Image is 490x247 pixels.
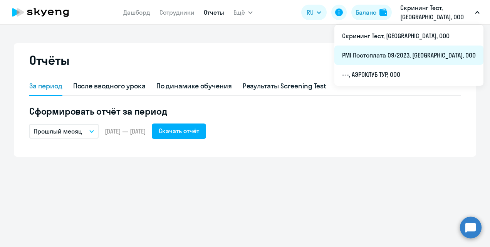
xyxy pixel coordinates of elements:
span: RU [307,8,314,17]
p: Прошлый месяц [34,127,82,136]
span: [DATE] — [DATE] [105,127,146,135]
button: Скрининг Тест, [GEOGRAPHIC_DATA], ООО [396,3,483,22]
div: За период [29,81,62,91]
div: По динамике обучения [156,81,232,91]
button: Балансbalance [351,5,392,20]
button: Ещё [233,5,253,20]
button: Скачать отчёт [152,123,206,139]
a: Отчеты [204,8,224,16]
a: Дашборд [123,8,150,16]
div: Скачать отчёт [159,126,199,135]
p: Скрининг Тест, [GEOGRAPHIC_DATA], ООО [400,3,472,22]
div: Баланс [356,8,376,17]
div: Результаты Screening Test [243,81,327,91]
h2: Отчёты [29,52,69,68]
button: RU [301,5,327,20]
button: Прошлый месяц [29,124,99,139]
a: Сотрудники [159,8,195,16]
h5: Сформировать отчёт за период [29,105,461,117]
img: balance [379,8,387,16]
div: После вводного урока [73,81,146,91]
span: Ещё [233,8,245,17]
ul: Ещё [334,25,483,86]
